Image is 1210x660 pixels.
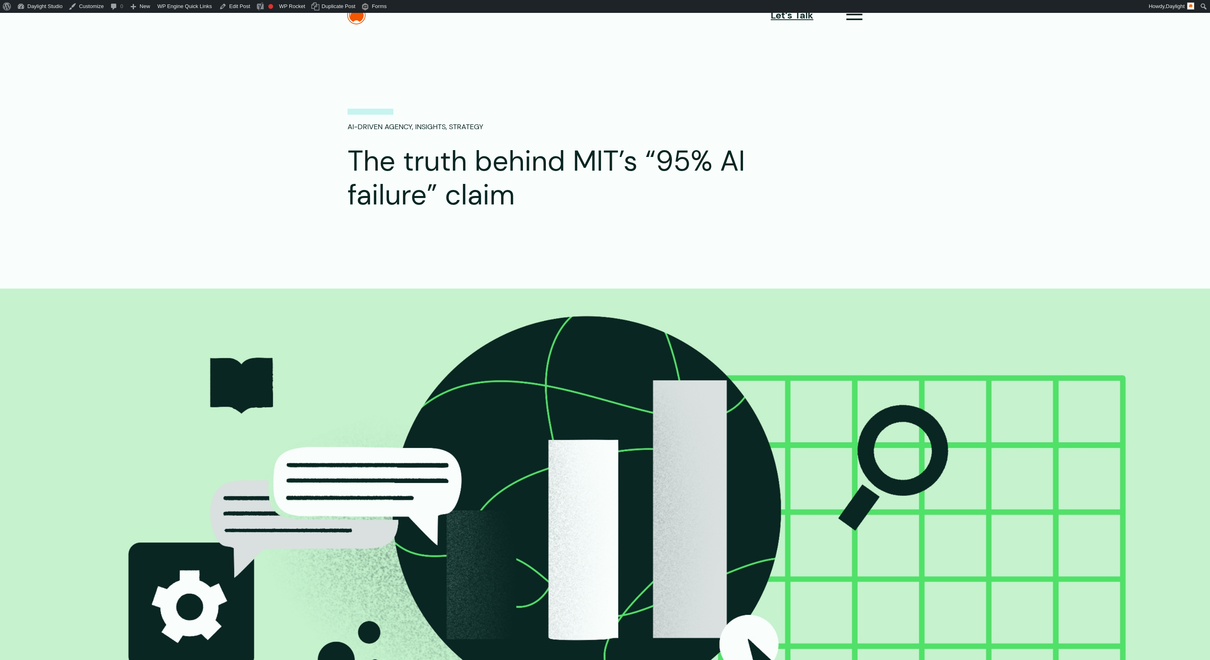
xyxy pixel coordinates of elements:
a: Let’s Talk [771,8,813,23]
h1: The truth behind MIT’s “95% AI failure” claim [348,144,837,212]
img: The Daylight Studio Logo [347,6,366,25]
p: ai-driven agency, Insights, Strategy [348,109,483,132]
div: Focus keyphrase not set [268,4,273,9]
span: Daylight [1166,3,1185,9]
